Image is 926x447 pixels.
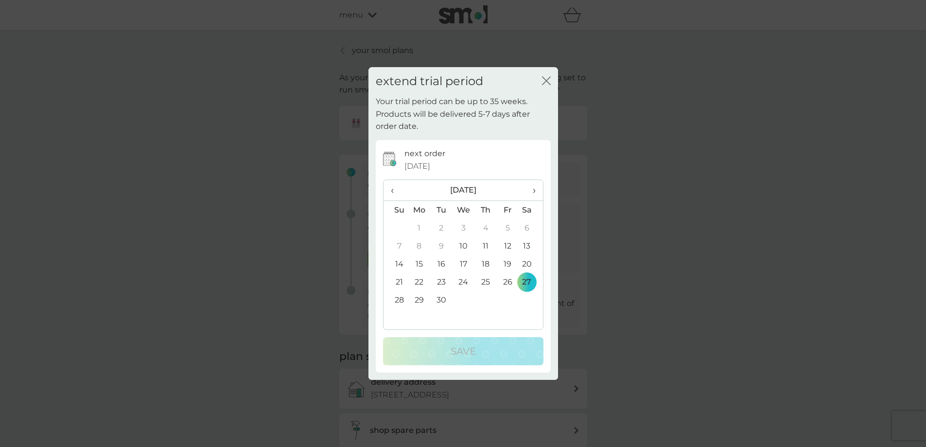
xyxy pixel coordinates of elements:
td: 1 [408,219,431,237]
td: 28 [384,291,408,309]
td: 19 [497,255,519,273]
span: › [525,180,535,200]
td: 20 [518,255,542,273]
td: 21 [384,273,408,291]
td: 2 [430,219,452,237]
td: 7 [384,237,408,255]
td: 27 [518,273,542,291]
th: Sa [518,201,542,219]
p: next order [404,147,445,160]
th: Tu [430,201,452,219]
td: 4 [474,219,496,237]
td: 11 [474,237,496,255]
span: [DATE] [404,160,430,173]
td: 14 [384,255,408,273]
td: 8 [408,237,431,255]
td: 10 [452,237,474,255]
td: 24 [452,273,474,291]
td: 12 [497,237,519,255]
p: Save [451,343,476,359]
td: 23 [430,273,452,291]
td: 13 [518,237,542,255]
th: Mo [408,201,431,219]
td: 18 [474,255,496,273]
span: ‹ [391,180,401,200]
td: 25 [474,273,496,291]
td: 29 [408,291,431,309]
th: We [452,201,474,219]
td: 6 [518,219,542,237]
td: 17 [452,255,474,273]
td: 16 [430,255,452,273]
h2: extend trial period [376,74,483,89]
th: Su [384,201,408,219]
td: 30 [430,291,452,309]
td: 3 [452,219,474,237]
td: 5 [497,219,519,237]
td: 15 [408,255,431,273]
th: [DATE] [408,180,519,201]
td: 9 [430,237,452,255]
td: 26 [497,273,519,291]
td: 22 [408,273,431,291]
button: Save [383,337,543,365]
p: Your trial period can be up to 35 weeks. Products will be delivered 5-7 days after order date. [376,95,551,133]
th: Th [474,201,496,219]
th: Fr [497,201,519,219]
button: close [542,76,551,87]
